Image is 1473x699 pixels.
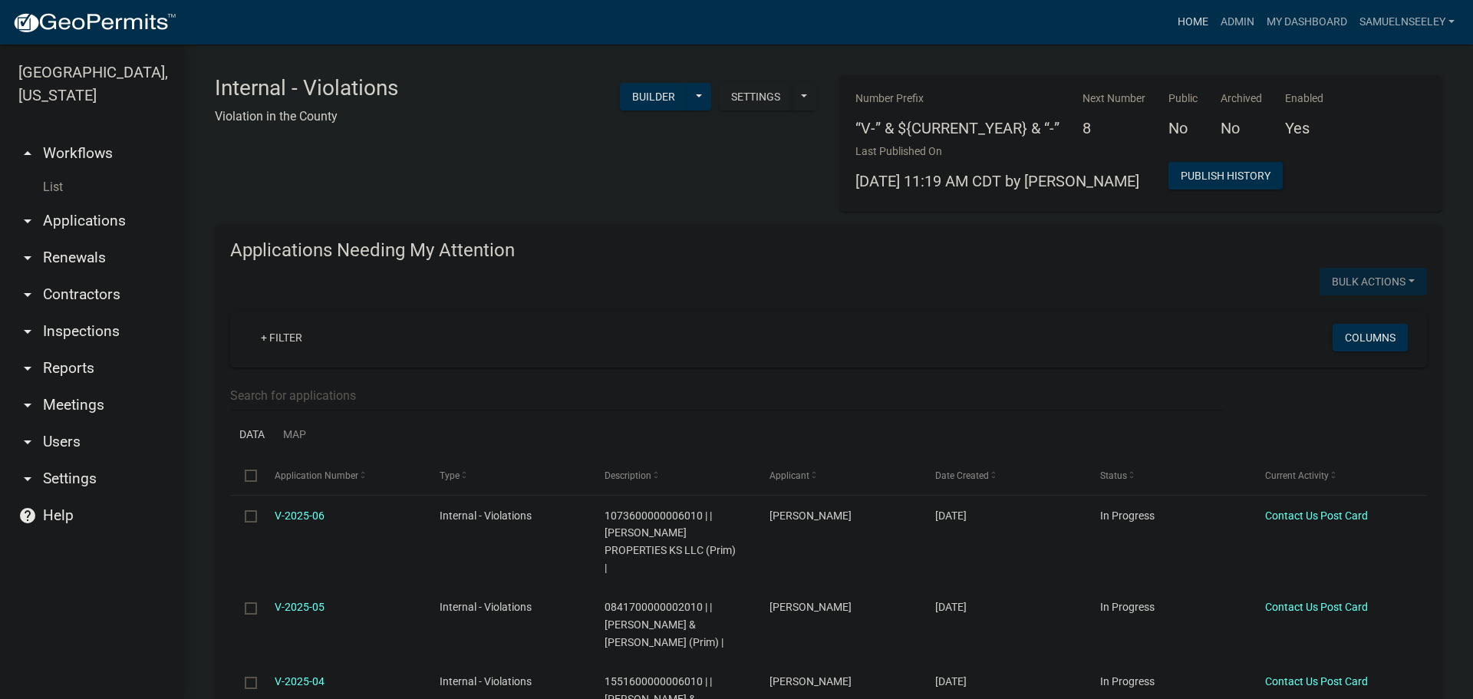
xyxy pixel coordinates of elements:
[1100,601,1155,613] span: In Progress
[1086,457,1251,494] datatable-header-cell: Status
[215,75,398,101] h3: Internal - Violations
[275,509,325,522] a: V-2025-06
[215,107,398,126] p: Violation in the County
[719,83,793,110] button: Settings
[769,601,852,613] span: Samuel Seeley
[1168,171,1283,183] wm-modal-confirm: Workflow Publish History
[605,601,723,648] span: 0841700000002010 | | PARKS, DUANE A & CHRISTINE R (Prim) |
[1265,675,1368,687] a: Contact Us Post Card
[1320,268,1427,295] button: Bulk Actions
[18,396,37,414] i: arrow_drop_down
[18,249,37,267] i: arrow_drop_down
[769,509,852,522] span: Samuel Seeley
[230,457,259,494] datatable-header-cell: Select
[275,470,358,481] span: Application Number
[1100,470,1127,481] span: Status
[855,172,1139,190] span: [DATE] 11:19 AM CDT by [PERSON_NAME]
[18,506,37,525] i: help
[1333,324,1408,351] button: Columns
[1265,509,1368,522] a: Contact Us Post Card
[18,144,37,163] i: arrow_drop_up
[1168,91,1198,107] p: Public
[1285,119,1323,137] h5: Yes
[605,470,651,481] span: Description
[18,433,37,451] i: arrow_drop_down
[935,470,989,481] span: Date Created
[1100,675,1155,687] span: In Progress
[425,457,590,494] datatable-header-cell: Type
[1285,91,1323,107] p: Enabled
[1083,91,1145,107] p: Next Number
[935,601,967,613] span: 08/15/2025
[230,411,274,458] a: Data
[1265,470,1329,481] span: Current Activity
[1221,91,1262,107] p: Archived
[1083,119,1145,137] h5: 8
[1168,162,1283,190] button: Publish History
[275,601,325,613] a: V-2025-05
[440,509,532,522] span: Internal - Violations
[935,675,967,687] span: 08/15/2025
[1214,8,1260,37] a: Admin
[259,457,424,494] datatable-header-cell: Application Number
[249,324,315,351] a: + Filter
[440,470,460,481] span: Type
[230,239,1427,262] h4: Applications Needing My Attention
[855,119,1059,137] h5: “V-” & ${CURRENT_YEAR} & “-”
[18,470,37,488] i: arrow_drop_down
[855,143,1139,160] p: Last Published On
[275,675,325,687] a: V-2025-04
[755,457,920,494] datatable-header-cell: Applicant
[590,457,755,494] datatable-header-cell: Description
[18,285,37,304] i: arrow_drop_down
[274,411,315,458] a: Map
[440,675,532,687] span: Internal - Violations
[18,322,37,341] i: arrow_drop_down
[920,457,1085,494] datatable-header-cell: Date Created
[18,212,37,230] i: arrow_drop_down
[1221,119,1262,137] h5: No
[1353,8,1461,37] a: SamuelNSeeley
[620,83,687,110] button: Builder
[1171,8,1214,37] a: Home
[230,380,1224,411] input: Search for applications
[769,470,809,481] span: Applicant
[1100,509,1155,522] span: In Progress
[1260,8,1353,37] a: My Dashboard
[855,91,1059,107] p: Number Prefix
[1251,457,1415,494] datatable-header-cell: Current Activity
[1168,119,1198,137] h5: No
[769,675,852,687] span: Samuel Seeley
[605,509,736,574] span: 1073600000006010 | | RIDGEWAY PROPERTIES KS LLC (Prim) |
[440,601,532,613] span: Internal - Violations
[935,509,967,522] span: 08/15/2025
[1265,601,1368,613] a: Contact Us Post Card
[18,359,37,378] i: arrow_drop_down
